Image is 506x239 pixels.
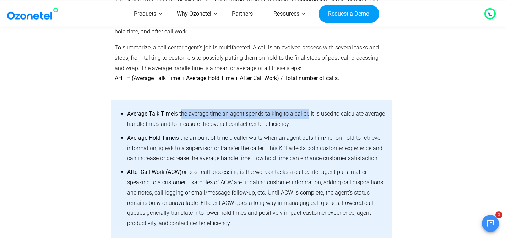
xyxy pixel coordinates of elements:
b: After Call Work (ACW) [127,169,182,175]
button: Open chat [482,215,499,232]
span: 3 [495,211,502,218]
a: Why Ozonetel [167,1,222,27]
p: To summarize, a call center agent’s job is multifaceted. A call is an evolved process with severa... [115,43,389,84]
b: Average Talk Time [127,110,174,117]
li: is the average time an agent spends talking to a caller. It is used to calculate average handle t... [127,107,385,131]
a: Partners [222,1,263,27]
a: Request a Demo [319,5,379,23]
a: Resources [263,1,310,27]
a: Products [124,1,167,27]
b: Average Hold Time [127,134,175,141]
b: AHT = (Average Talk Time + Average Hold Time + After Call Work) / Total number of calls. [115,75,339,81]
li: or post-call processing is the work or tasks a call center agent puts in after speaking to a cust... [127,165,385,230]
li: is the amount of time a caller waits when an agent puts him/her on hold to retrieve information, ... [127,131,385,165]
